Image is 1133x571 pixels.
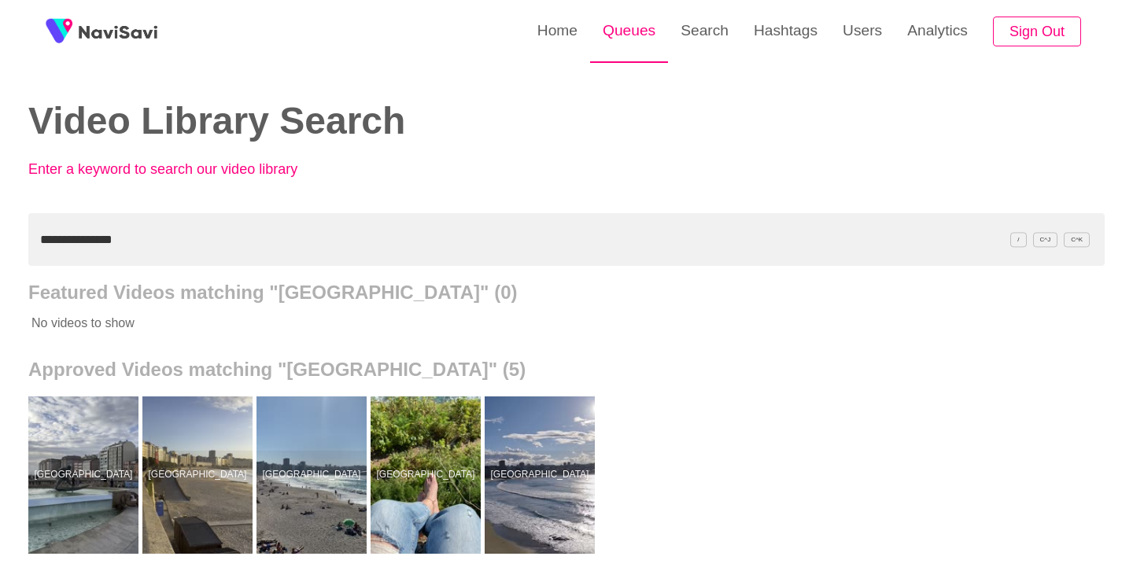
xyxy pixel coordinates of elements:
a: [GEOGRAPHIC_DATA]Playa del Orzán [256,396,371,554]
a: [GEOGRAPHIC_DATA]Playa del Orzán [28,396,142,554]
a: [GEOGRAPHIC_DATA]Playa del Orzán [142,396,256,554]
h2: Video Library Search [28,101,543,142]
span: / [1010,232,1026,247]
h2: Approved Videos matching "[GEOGRAPHIC_DATA]" (5) [28,359,1105,381]
button: Sign Out [993,17,1081,47]
a: [GEOGRAPHIC_DATA]Playa del Orzán [371,396,485,554]
span: C^J [1033,232,1058,247]
img: fireSpot [79,24,157,39]
span: C^K [1064,232,1090,247]
a: [GEOGRAPHIC_DATA]Playa del Orzán [485,396,599,554]
p: No videos to show [28,304,997,343]
h2: Featured Videos matching "[GEOGRAPHIC_DATA]" (0) [28,282,1105,304]
p: Enter a keyword to search our video library [28,161,375,178]
img: fireSpot [39,12,79,51]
